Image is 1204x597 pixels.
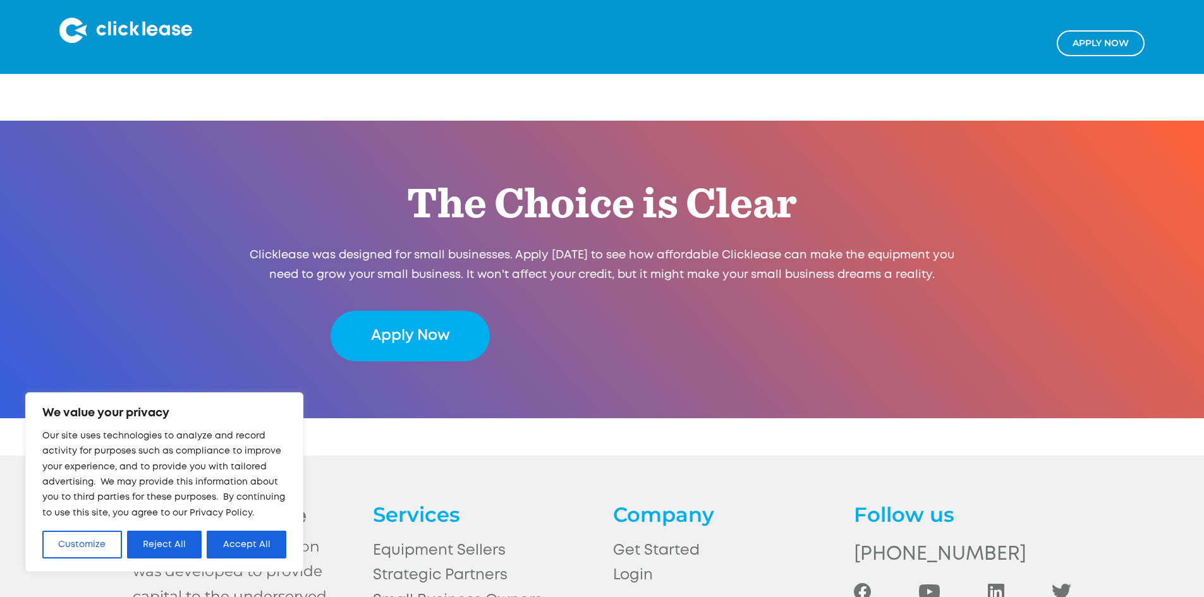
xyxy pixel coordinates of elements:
[613,501,830,528] h4: Company
[1057,30,1145,56] a: Apply NOw
[373,538,590,563] a: Equipment Sellers
[613,563,830,588] a: Login
[42,531,122,558] button: Customize
[331,176,873,233] h2: The Choice is Clear
[25,392,303,572] div: We value your privacy
[42,406,286,421] p: We value your privacy
[373,501,590,528] h4: Services
[854,538,1071,570] a: [PHONE_NUMBER]
[240,246,964,286] p: Clicklease was designed for small businesses. Apply [DATE] to see how affordable Clicklease can m...
[613,538,830,563] a: Get Started
[59,18,192,43] img: Clicklease logo
[854,501,1071,528] h4: Follow us
[331,311,489,362] a: Apply Now
[127,531,202,558] button: Reject All
[207,531,286,558] button: Accept All
[373,563,590,588] a: Strategic Partners
[42,432,285,517] span: Our site uses technologies to analyze and record activity for purposes such as compliance to impr...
